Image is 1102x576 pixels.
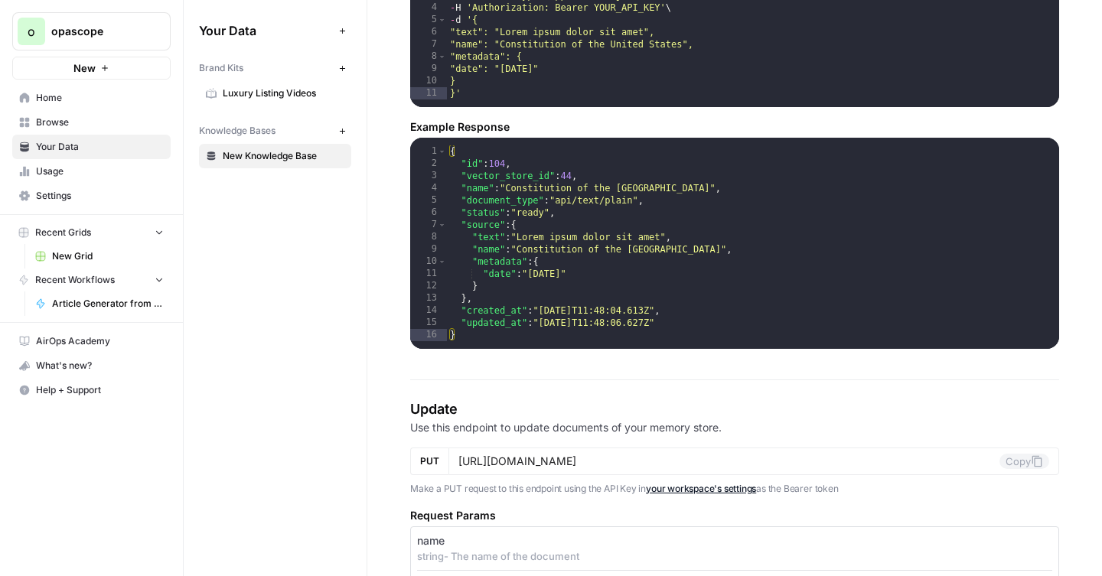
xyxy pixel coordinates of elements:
[199,124,275,138] span: Knowledge Bases
[410,87,447,99] div: 11
[410,158,447,170] div: 2
[410,304,447,317] div: 14
[410,14,447,26] div: 5
[12,57,171,80] button: New
[410,207,447,219] div: 6
[410,63,447,75] div: 9
[410,75,447,87] div: 10
[420,454,439,468] span: PUT
[417,533,445,548] p: name
[410,26,447,38] div: 6
[36,334,164,348] span: AirOps Academy
[12,378,171,402] button: Help + Support
[12,12,171,50] button: Workspace: opascope
[410,182,447,194] div: 4
[52,297,164,311] span: Article Generator from KW
[73,60,96,76] span: New
[410,243,447,255] div: 9
[410,508,1059,523] h5: Request Params
[223,149,344,163] span: New Knowledge Base
[410,170,447,182] div: 3
[410,399,1059,420] h4: Update
[999,454,1049,469] button: Copy
[12,110,171,135] a: Browse
[36,164,164,178] span: Usage
[410,119,1059,135] h5: Example Response
[223,86,344,100] span: Luxury Listing Videos
[410,420,1059,435] p: Use this endpoint to update documents of your memory store.
[35,273,115,287] span: Recent Workflows
[36,91,164,105] span: Home
[199,61,243,75] span: Brand Kits
[28,22,35,41] span: o
[28,244,171,268] a: New Grid
[410,481,1059,496] p: Make a PUT request to this endpoint using the API Key in as the Bearer token
[13,354,170,377] div: What's new?
[410,280,447,292] div: 12
[410,145,447,158] div: 1
[199,144,351,168] a: New Knowledge Base
[12,86,171,110] a: Home
[12,329,171,353] a: AirOps Academy
[36,189,164,203] span: Settings
[438,50,446,63] span: Toggle code folding, rows 8 through 10
[438,145,446,158] span: Toggle code folding, rows 1 through 16
[410,50,447,63] div: 8
[438,219,446,231] span: Toggle code folding, rows 7 through 13
[199,81,351,106] a: Luxury Listing Videos
[410,38,447,50] div: 7
[199,21,333,40] span: Your Data
[646,483,756,494] a: your workspace's settings
[410,219,447,231] div: 7
[36,116,164,129] span: Browse
[417,548,1052,564] p: string - The name of the document
[12,135,171,159] a: Your Data
[36,140,164,154] span: Your Data
[438,14,446,26] span: Toggle code folding, rows 5 through 11
[35,226,91,239] span: Recent Grids
[51,24,144,39] span: opascope
[438,255,446,268] span: Toggle code folding, rows 10 through 12
[410,329,447,341] div: 16
[12,353,171,378] button: What's new?
[12,221,171,244] button: Recent Grids
[410,231,447,243] div: 8
[410,194,447,207] div: 5
[36,383,164,397] span: Help + Support
[410,317,447,329] div: 15
[410,292,447,304] div: 13
[28,291,171,316] a: Article Generator from KW
[410,268,447,280] div: 11
[12,268,171,291] button: Recent Workflows
[12,159,171,184] a: Usage
[52,249,164,263] span: New Grid
[410,255,447,268] div: 10
[12,184,171,208] a: Settings
[410,2,447,14] div: 4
